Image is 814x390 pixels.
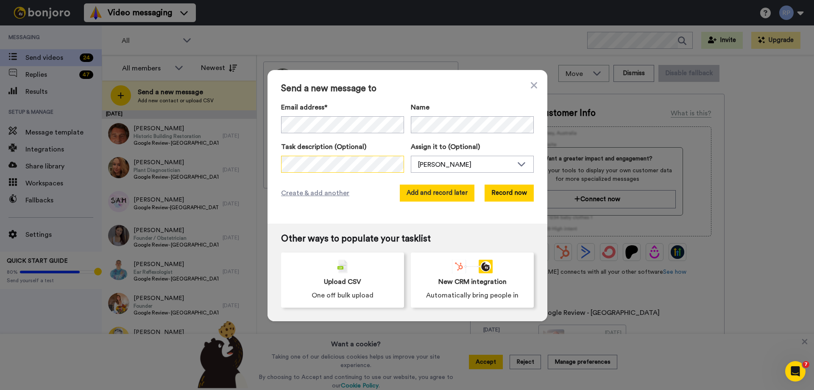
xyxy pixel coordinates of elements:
span: 7 [803,361,809,368]
span: Name [411,102,429,112]
span: Upload CSV [324,277,361,287]
label: Assign it to (Optional) [411,142,534,152]
iframe: Intercom live chat [785,361,806,382]
label: Email address* [281,102,404,112]
span: Other ways to populate your tasklist [281,234,534,244]
span: Create & add another [281,188,349,198]
div: animation [452,260,493,273]
span: Send a new message to [281,84,534,94]
img: csv-grey.png [337,260,348,273]
span: One off bulk upload [312,290,374,300]
button: Record now [485,185,534,202]
span: New CRM integration [438,277,507,287]
button: Add and record later [400,185,474,202]
label: Task description (Optional) [281,142,404,152]
span: Automatically bring people in [426,290,519,300]
div: [PERSON_NAME] [418,160,513,170]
